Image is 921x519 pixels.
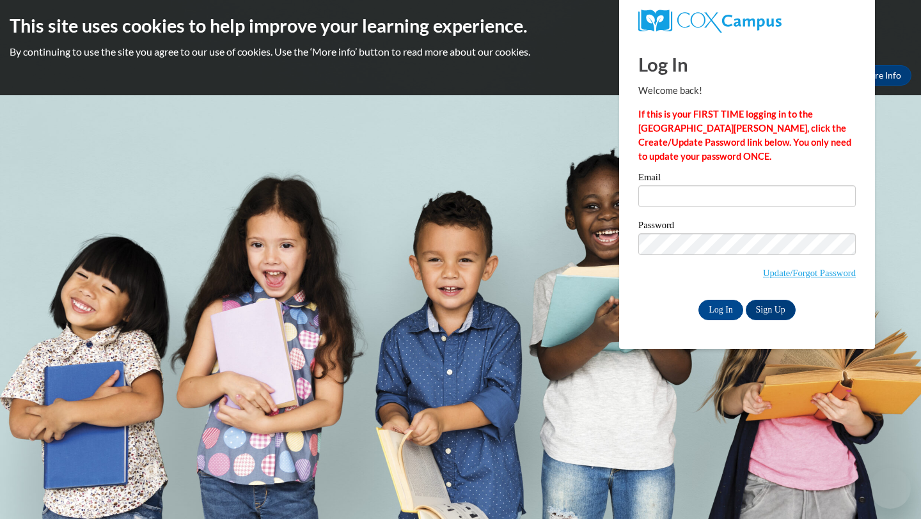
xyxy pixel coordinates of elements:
[638,51,856,77] h1: Log In
[638,173,856,185] label: Email
[638,84,856,98] p: Welcome back!
[870,468,911,509] iframe: Button to launch messaging window
[638,10,782,33] img: COX Campus
[698,300,743,320] input: Log In
[638,10,856,33] a: COX Campus
[638,109,851,162] strong: If this is your FIRST TIME logging in to the [GEOGRAPHIC_DATA][PERSON_NAME], click the Create/Upd...
[851,65,911,86] a: More Info
[763,268,856,278] a: Update/Forgot Password
[746,300,796,320] a: Sign Up
[10,45,911,59] p: By continuing to use the site you agree to our use of cookies. Use the ‘More info’ button to read...
[10,13,911,38] h2: This site uses cookies to help improve your learning experience.
[638,221,856,233] label: Password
